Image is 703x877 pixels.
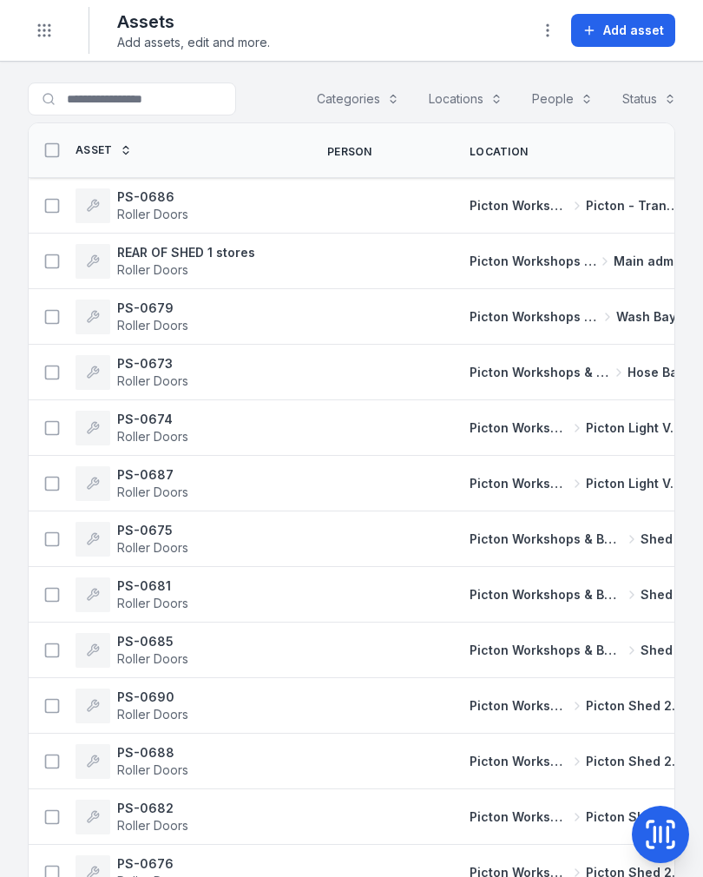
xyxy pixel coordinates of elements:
span: Asset [76,143,113,157]
strong: PS-0679 [117,300,188,317]
span: Roller Doors [117,651,188,666]
a: Picton Workshops & BaysPicton Shed 2 Fabrication Shop [470,753,685,770]
span: Picton Workshops & Bays [470,308,599,326]
span: Wash Bay 1 [616,308,685,326]
span: Roller Doors [117,818,188,833]
span: Picton Workshops & Bays [470,419,568,437]
a: Picton Workshops & BaysPicton Light Vehicle Bay [470,475,685,492]
button: Toggle navigation [28,14,61,47]
span: Picton Workshops & Bays [470,475,568,492]
span: Roller Doors [117,485,188,499]
a: PS-0682Roller Doors [76,800,188,834]
a: Picton Workshops & BaysMain admin [470,253,685,270]
span: Shed 4 [641,642,685,659]
span: Picton Light Vehicle Bay [586,419,685,437]
span: Roller Doors [117,318,188,333]
button: People [521,82,604,115]
a: Picton Workshops & BaysWash Bay 1 [470,308,685,326]
a: Picton Workshops & BaysPicton - Transmission Bay [470,197,685,214]
strong: PS-0675 [117,522,188,539]
span: Picton Workshops & Bays [470,753,568,770]
strong: PS-0686 [117,188,188,206]
strong: PS-0682 [117,800,188,817]
h2: Assets [117,10,270,34]
button: Locations [417,82,514,115]
span: Shed 4 [641,531,685,548]
span: Picton Workshops & Bays [470,808,568,826]
a: PS-0686Roller Doors [76,188,188,223]
a: Picton Workshops & BaysPicton Light Vehicle Bay [470,419,685,437]
span: Hose Bay [627,364,685,381]
a: Asset [76,143,132,157]
a: PS-0674Roller Doors [76,411,188,445]
span: Picton - Transmission Bay [586,197,685,214]
span: Picton Shed 2 Fabrication Shop [586,808,685,826]
strong: PS-0685 [117,633,188,650]
a: Picton Workshops & BaysHose Bay [470,364,685,381]
a: PS-0685Roller Doors [76,633,188,668]
a: Picton Workshops & BaysShed 4 [470,642,685,659]
span: Add assets, edit and more. [117,34,270,51]
strong: PS-0676 [117,855,188,873]
span: Picton Workshops & Bays [470,697,568,715]
a: Picton Workshops & BaysPicton Shed 2 Fabrication Shop [470,808,685,826]
span: Picton Light Vehicle Bay [586,475,685,492]
span: Picton Workshops & Bays [470,586,623,603]
span: Picton Shed 2 Fabrication Shop [586,697,685,715]
span: Roller Doors [117,540,188,555]
a: PS-0681Roller Doors [76,577,188,612]
span: Roller Doors [117,707,188,722]
span: Person [327,145,372,159]
span: Add asset [603,22,664,39]
span: Picton Workshops & Bays [470,253,596,270]
span: Picton Workshops & Bays [470,364,610,381]
strong: PS-0687 [117,466,188,484]
a: PS-0687Roller Doors [76,466,188,501]
span: Picton Workshops & Bays [470,531,623,548]
a: REAR OF SHED 1 storesRoller Doors [76,244,255,279]
span: Roller Doors [117,762,188,777]
span: Picton Workshops & Bays [470,197,568,214]
span: Roller Doors [117,262,188,277]
span: Location [470,145,528,159]
strong: PS-0690 [117,689,188,706]
a: PS-0679Roller Doors [76,300,188,334]
a: Picton Workshops & BaysPicton Shed 2 Fabrication Shop [470,697,685,715]
button: Status [611,82,687,115]
a: PS-0688Roller Doors [76,744,188,779]
span: Picton Shed 2 Fabrication Shop [586,753,685,770]
button: Categories [306,82,411,115]
span: Picton Workshops & Bays [470,642,623,659]
strong: PS-0688 [117,744,188,762]
span: Shed 4 [641,586,685,603]
span: Roller Doors [117,207,188,221]
a: PS-0673Roller Doors [76,355,188,390]
strong: PS-0674 [117,411,188,428]
a: Picton Workshops & BaysShed 4 [470,586,685,603]
span: Main admin [614,253,685,270]
span: Roller Doors [117,429,188,444]
a: PS-0690Roller Doors [76,689,188,723]
strong: REAR OF SHED 1 stores [117,244,255,261]
a: PS-0675Roller Doors [76,522,188,557]
strong: PS-0673 [117,355,188,373]
span: Roller Doors [117,373,188,388]
span: Roller Doors [117,596,188,610]
button: Add asset [571,14,675,47]
strong: PS-0681 [117,577,188,595]
a: Picton Workshops & BaysShed 4 [470,531,685,548]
